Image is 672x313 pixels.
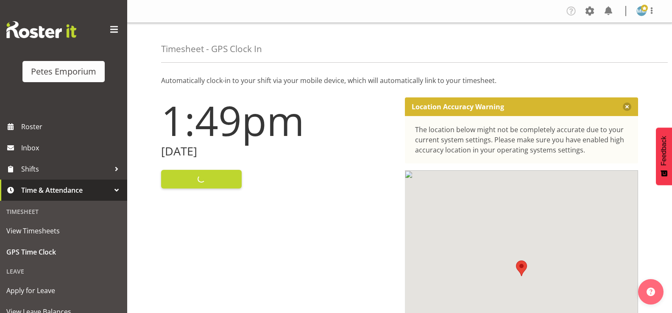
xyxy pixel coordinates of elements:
div: Timesheet [2,203,125,220]
img: help-xxl-2.png [647,288,655,296]
h1: 1:49pm [161,97,395,143]
span: GPS Time Clock [6,246,121,258]
div: Petes Emporium [31,65,96,78]
a: GPS Time Clock [2,241,125,263]
span: Roster [21,120,123,133]
button: Close message [623,102,631,111]
span: Inbox [21,141,123,154]
div: The location below might not be completely accurate due to your current system settings. Please m... [415,125,628,155]
img: Rosterit website logo [6,21,76,38]
a: View Timesheets [2,220,125,241]
span: Apply for Leave [6,284,121,297]
button: Feedback - Show survey [656,127,672,185]
h4: Timesheet - GPS Clock In [161,44,262,54]
div: Leave [2,263,125,280]
span: Shifts [21,163,110,175]
span: View Timesheets [6,224,121,237]
h2: [DATE] [161,145,395,158]
p: Automatically clock-in to your shift via your mobile device, which will automatically link to you... [161,75,638,86]
img: mandy-mosley3858.jpg [636,6,647,16]
p: Location Accuracy Warning [412,102,504,111]
span: Feedback [660,136,668,166]
a: Apply for Leave [2,280,125,301]
span: Time & Attendance [21,184,110,197]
